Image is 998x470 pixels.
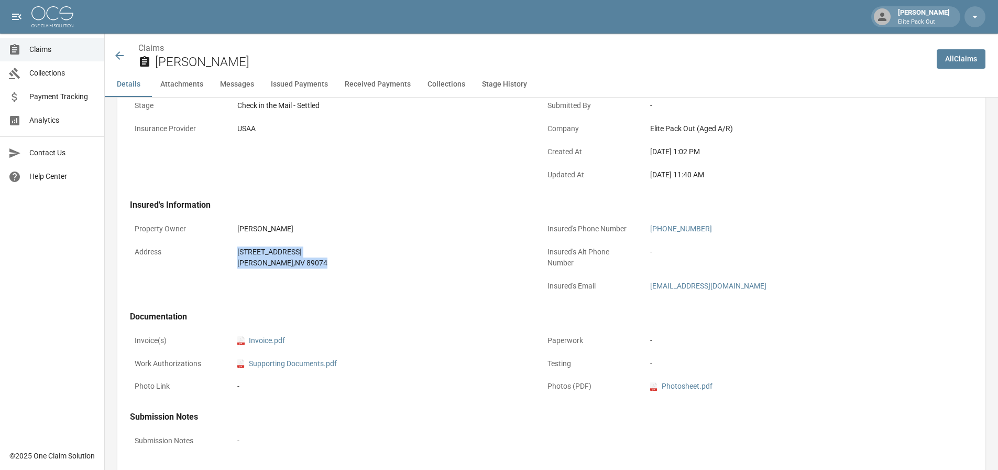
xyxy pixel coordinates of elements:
h4: Submission Notes [130,412,943,422]
button: Collections [419,72,474,97]
a: [EMAIL_ADDRESS][DOMAIN_NAME] [650,282,766,290]
p: Submission Notes [130,431,224,451]
div: anchor tabs [105,72,998,97]
a: pdfInvoice.pdf [237,335,285,346]
p: Insured's Alt Phone Number [543,242,637,273]
p: Insured's Email [543,276,637,296]
div: - [650,358,938,369]
div: USAA [237,123,525,134]
button: Attachments [152,72,212,97]
p: Submitted By [543,95,637,116]
p: Created At [543,142,637,162]
button: Received Payments [336,72,419,97]
button: Issued Payments [262,72,336,97]
span: Collections [29,68,96,79]
a: [PHONE_NUMBER] [650,225,712,233]
button: Stage History [474,72,535,97]
p: Updated At [543,165,637,185]
p: Company [543,119,637,139]
div: Elite Pack Out (Aged A/R) [650,123,938,134]
div: © 2025 One Claim Solution [9,451,95,461]
p: Invoice(s) [130,330,224,351]
div: - [237,435,938,446]
p: Testing [543,354,637,374]
span: Contact Us [29,147,96,158]
div: [DATE] 11:40 AM [650,169,938,180]
p: Work Authorizations [130,354,224,374]
h2: [PERSON_NAME] [155,55,928,70]
button: Messages [212,72,262,97]
p: Property Owner [130,219,224,239]
span: Payment Tracking [29,91,96,102]
div: [PERSON_NAME] , NV 89074 [237,258,525,269]
div: [PERSON_NAME] [894,7,954,26]
p: Photo Link [130,376,224,397]
div: [DATE] 1:02 PM [650,146,938,157]
p: Stage [130,95,224,116]
div: Check in the Mail - Settled [237,100,525,111]
p: Elite Pack Out [898,18,950,27]
div: - [650,247,938,258]
a: Claims [138,43,164,53]
span: Claims [29,44,96,55]
p: Paperwork [543,330,637,351]
h4: Documentation [130,312,943,322]
a: AllClaims [937,49,985,69]
p: Address [130,242,224,262]
a: pdfSupporting Documents.pdf [237,358,337,369]
div: [PERSON_NAME] [237,223,525,234]
h4: Insured's Information [130,200,943,210]
div: - [237,381,525,392]
p: Photos (PDF) [543,376,637,397]
button: Details [105,72,152,97]
nav: breadcrumb [138,42,928,55]
img: ocs-logo-white-transparent.png [31,6,73,27]
button: open drawer [6,6,27,27]
a: pdfPhotosheet.pdf [650,381,712,392]
div: - [650,335,938,346]
p: Insured's Phone Number [543,219,637,239]
span: Analytics [29,115,96,126]
div: - [650,100,938,111]
span: Help Center [29,171,96,182]
div: [STREET_ADDRESS] [237,247,525,258]
p: Insurance Provider [130,119,224,139]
